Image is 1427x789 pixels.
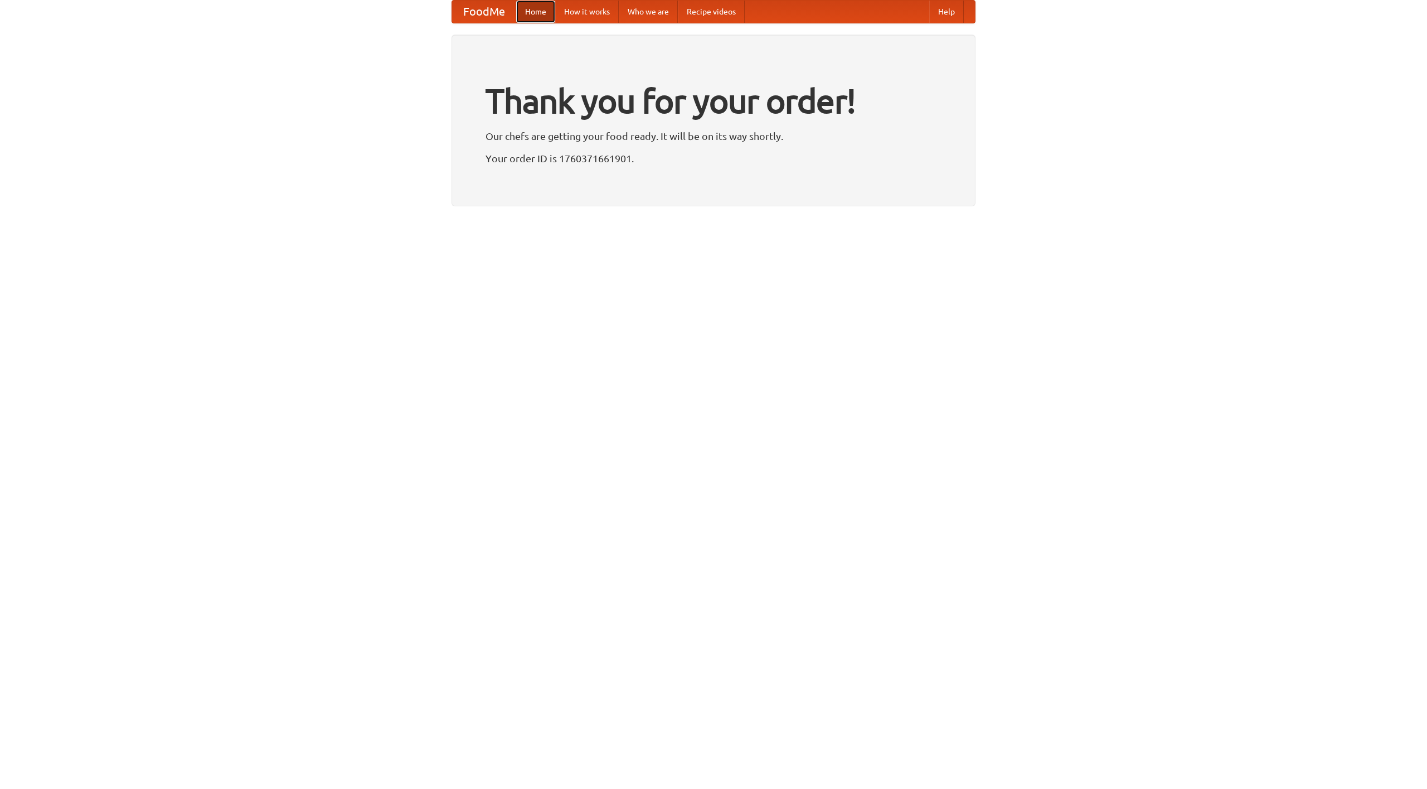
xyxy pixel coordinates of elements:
[486,74,941,128] h1: Thank you for your order!
[619,1,678,23] a: Who we are
[678,1,745,23] a: Recipe videos
[452,1,516,23] a: FoodMe
[929,1,964,23] a: Help
[516,1,555,23] a: Home
[555,1,619,23] a: How it works
[486,128,941,144] p: Our chefs are getting your food ready. It will be on its way shortly.
[486,150,941,167] p: Your order ID is 1760371661901.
